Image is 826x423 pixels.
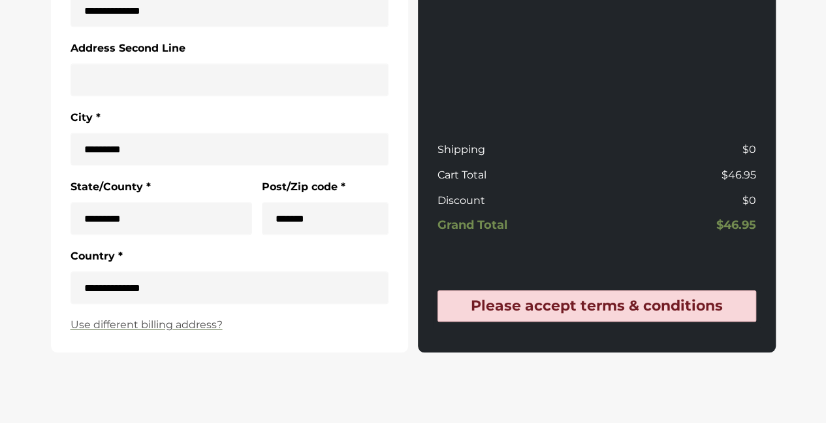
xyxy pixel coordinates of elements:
h4: Please accept terms & conditions [445,297,749,314]
p: Discount [437,193,592,209]
h5: $46.95 [601,218,755,233]
label: Address Second Line [71,40,185,57]
label: Country * [71,248,123,265]
label: City * [71,109,101,126]
p: $0 [601,142,755,158]
p: $0 [601,193,755,209]
p: Cart Total [437,167,592,183]
label: Post/Zip code * [262,178,345,195]
p: $46.95 [601,167,755,183]
label: State/County * [71,178,151,195]
p: Shipping [437,142,592,158]
a: Use different billing address? [71,317,389,333]
h5: Grand Total [437,218,592,233]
